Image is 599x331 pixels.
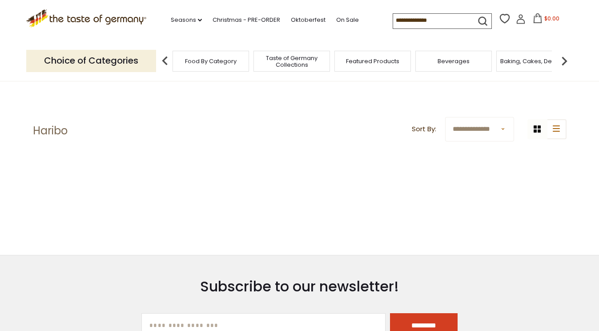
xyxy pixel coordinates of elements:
button: $0.00 [527,13,565,27]
a: Food By Category [185,58,237,65]
a: On Sale [336,15,359,25]
img: previous arrow [156,52,174,70]
h1: Haribo [33,124,68,137]
img: next arrow [555,52,573,70]
span: $0.00 [544,15,559,22]
a: Seasons [171,15,202,25]
a: Taste of Germany Collections [256,55,327,68]
label: Sort By: [412,124,436,135]
a: Beverages [438,58,470,65]
a: Christmas - PRE-ORDER [213,15,280,25]
p: Choice of Categories [26,50,156,72]
a: Featured Products [346,58,399,65]
a: Oktoberfest [291,15,326,25]
a: Baking, Cakes, Desserts [500,58,569,65]
h3: Subscribe to our newsletter! [141,278,458,295]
